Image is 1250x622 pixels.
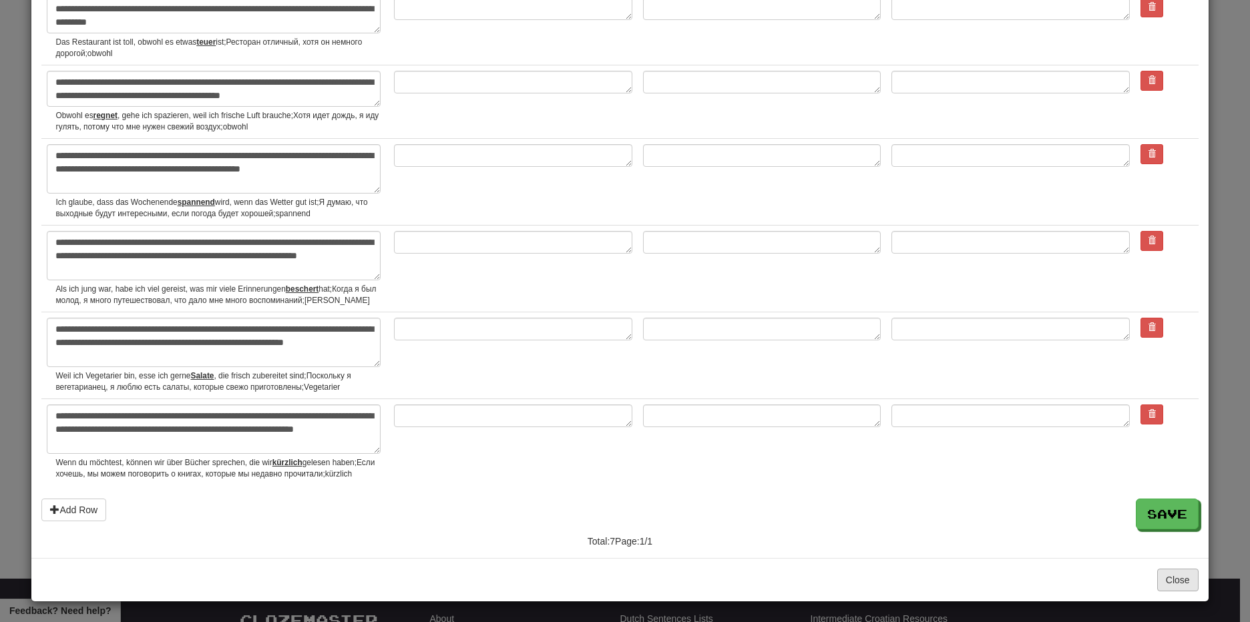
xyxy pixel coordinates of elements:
[272,458,302,467] u: kürzlich
[424,529,816,548] div: Total: 7 Page: 1 / 1
[178,198,215,207] u: spannend
[190,371,214,380] u: Salate
[55,197,383,220] small: Ich glaube, dass das Wochenende wird, wenn das Wetter gut ist;Я думаю, что выходные будут интерес...
[55,370,383,393] small: Weil ich Vegetarier bin, esse ich gerne , die frisch zubereitet sind;Поскольку я вегетарианец, я ...
[41,499,106,521] button: Add Row
[55,37,383,59] small: Das Restaurant ist toll, obwohl es etwas ist;Ресторан отличный, хотя он немного дорогой;obwohl
[196,37,216,47] u: teuer
[55,110,383,133] small: Obwohl es , gehe ich spazieren, weil ich frische Luft brauche;Хотя идет дождь, я иду гулять, пото...
[55,457,383,480] small: Wenn du möchtest, können wir über Bücher sprechen, die wir gelesen haben;Если хочешь, мы можем по...
[55,284,383,306] small: Als ich jung war, habe ich viel gereist, was mir viele Erinnerungen hat;Когда я был молод, я мног...
[1157,569,1199,591] button: Close
[286,284,319,294] u: beschert
[93,111,118,120] u: regnet
[1136,499,1199,529] button: Save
